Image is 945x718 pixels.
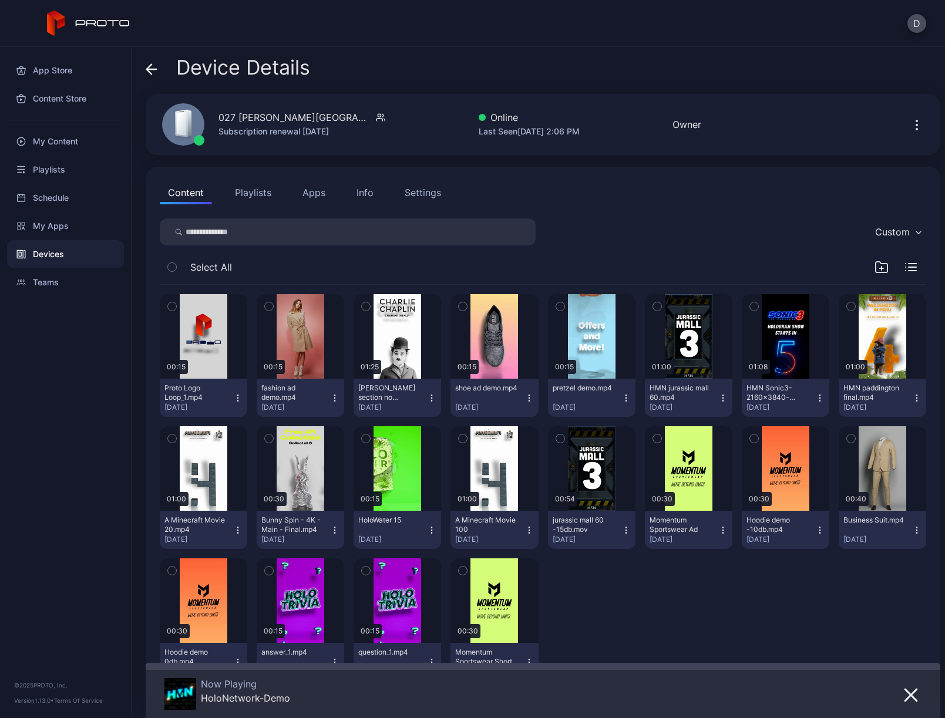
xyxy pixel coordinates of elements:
button: Hoodie demo -10db.mp4[DATE] [742,511,829,549]
div: fashion ad demo.mp4 [261,383,326,402]
button: HoloWater 15[DATE] [354,511,441,549]
button: [PERSON_NAME] section no audio.mp4[DATE] [354,379,441,417]
div: A Minecraft Movie 100 [455,515,520,534]
div: Now Playing [201,678,290,690]
div: [DATE] [455,535,524,544]
button: Apps [294,181,334,204]
div: HoloNetwork-Demo [201,692,290,704]
button: Momentum Sportswear Ad[DATE] [645,511,732,549]
div: [DATE] [843,403,912,412]
button: Momentum Sportswear Shorts -10db.mp4[DATE] [450,643,538,681]
div: Settings [405,186,441,200]
a: Teams [7,268,124,296]
a: Content Store [7,85,124,113]
a: Playlists [7,156,124,184]
button: answer_1.mp4[DATE] [257,643,344,681]
span: Select All [190,260,232,274]
div: Owner [672,117,701,132]
div: [DATE] [553,535,621,544]
div: Online [479,110,580,124]
div: Momentum Sportswear Ad [650,515,714,534]
div: Hoodie demo -10db.mp4 [746,515,811,534]
div: [DATE] [553,403,621,412]
a: My Apps [7,212,124,240]
button: HMN jurassic mall 60.mp4[DATE] [645,379,732,417]
div: pretzel demo.mp4 [553,383,617,393]
div: Proto Logo Loop_1.mp4 [164,383,229,402]
div: [DATE] [843,535,912,544]
div: Business Suit.mp4 [843,515,908,525]
button: shoe ad demo.mp4[DATE] [450,379,538,417]
span: Version 1.13.0 • [14,697,54,704]
button: Info [348,181,382,204]
div: Info [357,186,374,200]
div: [DATE] [358,535,427,544]
button: HMN Sonic3-2160x3840-v8.mp4[DATE] [742,379,829,417]
div: Subscription renewal [DATE] [218,124,385,139]
button: fashion ad demo.mp4[DATE] [257,379,344,417]
button: Custom [869,218,926,245]
button: Settings [396,181,449,204]
button: Business Suit.mp4[DATE] [839,511,926,549]
button: question_1.mp4[DATE] [354,643,441,681]
div: [DATE] [164,535,233,544]
div: © 2025 PROTO, Inc. [14,680,117,690]
div: Momentum Sportswear Shorts -10db.mp4 [455,648,520,666]
div: question_1.mp4 [358,648,423,657]
button: Bunny Spin - 4K - Main - Final.mp4[DATE] [257,511,344,549]
div: shoe ad demo.mp4 [455,383,520,393]
div: [DATE] [164,403,233,412]
div: HMN paddington final.mp4 [843,383,908,402]
button: Content [160,181,212,204]
button: Proto Logo Loop_1.mp4[DATE] [160,379,247,417]
button: HMN paddington final.mp4[DATE] [839,379,926,417]
button: A Minecraft Movie 100[DATE] [450,511,538,549]
a: Terms Of Service [54,697,103,704]
div: Custom [875,226,910,238]
div: [DATE] [650,535,718,544]
div: [DATE] [261,403,330,412]
a: Devices [7,240,124,268]
div: Bunny Spin - 4K - Main - Final.mp4 [261,515,326,534]
div: answer_1.mp4 [261,648,326,657]
button: Hoodie demo 0db.mp4[DATE] [160,643,247,681]
button: pretzel demo.mp4[DATE] [548,379,635,417]
div: [DATE] [455,403,524,412]
div: [DATE] [746,535,815,544]
div: Hoodie demo 0db.mp4 [164,648,229,666]
span: Device Details [176,56,310,79]
button: Playlists [227,181,280,204]
div: A Minecraft Movie 20.mp4 [164,515,229,534]
button: A Minecraft Movie 20.mp4[DATE] [160,511,247,549]
button: jurassic mall 60 -15db.mov[DATE] [548,511,635,549]
div: Last Seen [DATE] 2:06 PM [479,124,580,139]
div: Chaplin section no audio.mp4 [358,383,423,402]
div: [DATE] [358,403,427,412]
a: Schedule [7,184,124,212]
a: My Content [7,127,124,156]
a: App Store [7,56,124,85]
div: HMN jurassic mall 60.mp4 [650,383,714,402]
div: jurassic mall 60 -15db.mov [553,515,617,534]
div: [DATE] [261,535,330,544]
div: 027 [PERSON_NAME][GEOGRAPHIC_DATA] [GEOGRAPHIC_DATA] [218,110,371,124]
div: [DATE] [650,403,718,412]
div: [DATE] [746,403,815,412]
button: D [907,14,926,33]
div: HoloWater 15 [358,515,423,525]
div: HMN Sonic3-2160x3840-v8.mp4 [746,383,811,402]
